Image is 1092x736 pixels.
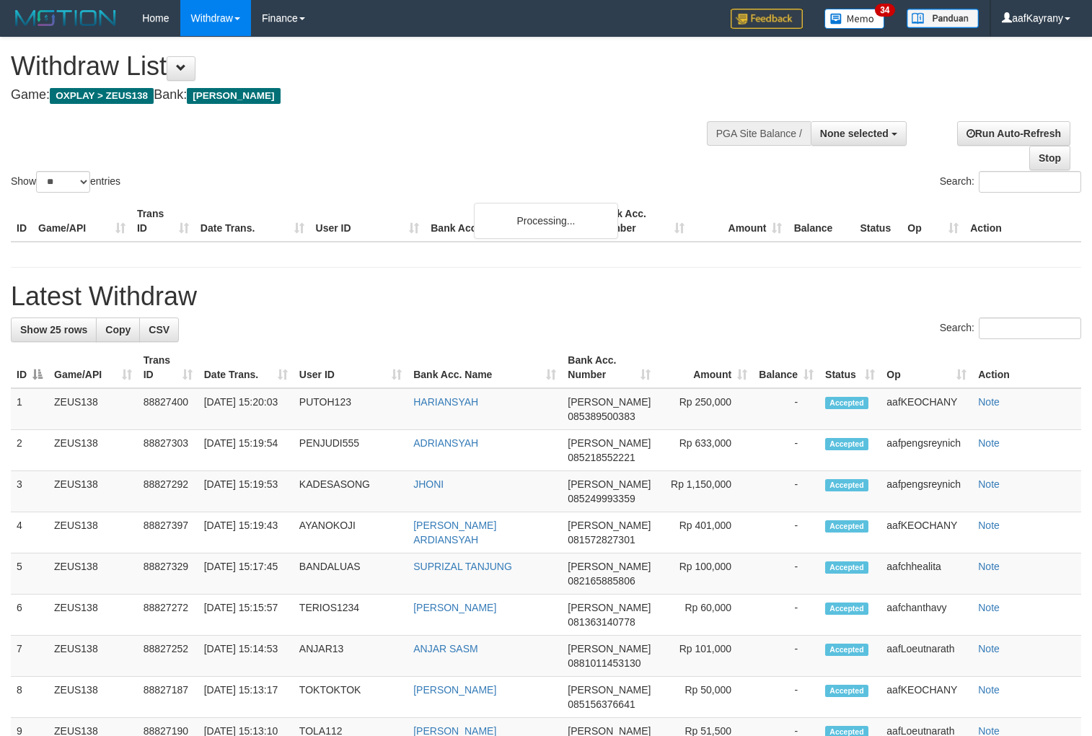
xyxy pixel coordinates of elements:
[907,9,979,28] img: panduan.png
[978,643,1000,654] a: Note
[690,201,788,242] th: Amount
[425,201,591,242] th: Bank Acc. Name
[138,636,198,677] td: 88827252
[96,317,140,342] a: Copy
[11,88,713,102] h4: Game: Bank:
[138,388,198,430] td: 88827400
[568,411,635,422] span: Copy 085389500383 to clipboard
[568,698,635,710] span: Copy 085156376641 to clipboard
[568,396,651,408] span: [PERSON_NAME]
[198,595,294,636] td: [DATE] 15:15:57
[881,512,972,553] td: aafKEOCHANY
[788,201,854,242] th: Balance
[138,553,198,595] td: 88827329
[310,201,426,242] th: User ID
[881,677,972,718] td: aafKEOCHANY
[11,430,48,471] td: 2
[825,438,868,450] span: Accepted
[753,388,819,430] td: -
[881,388,972,430] td: aafKEOCHANY
[978,561,1000,572] a: Note
[413,396,478,408] a: HARIANSYAH
[11,52,713,81] h1: Withdraw List
[656,636,753,677] td: Rp 101,000
[656,677,753,718] td: Rp 50,000
[138,512,198,553] td: 88827397
[568,452,635,463] span: Copy 085218552221 to clipboard
[48,512,138,553] td: ZEUS138
[753,512,819,553] td: -
[198,471,294,512] td: [DATE] 15:19:53
[149,324,169,336] span: CSV
[753,636,819,677] td: -
[656,347,753,388] th: Amount: activate to sort column ascending
[11,7,120,29] img: MOTION_logo.png
[11,512,48,553] td: 4
[568,493,635,504] span: Copy 085249993359 to clipboard
[902,201,964,242] th: Op
[198,636,294,677] td: [DATE] 15:14:53
[656,553,753,595] td: Rp 100,000
[48,677,138,718] td: ZEUS138
[294,347,408,388] th: User ID: activate to sort column ascending
[656,388,753,430] td: Rp 250,000
[656,471,753,512] td: Rp 1,150,000
[198,430,294,471] td: [DATE] 15:19:54
[819,347,881,388] th: Status: activate to sort column ascending
[957,121,1070,146] a: Run Auto-Refresh
[138,347,198,388] th: Trans ID: activate to sort column ascending
[656,512,753,553] td: Rp 401,000
[48,636,138,677] td: ZEUS138
[707,121,811,146] div: PGA Site Balance /
[294,553,408,595] td: BANDALUAS
[138,677,198,718] td: 88827187
[568,478,651,490] span: [PERSON_NAME]
[187,88,280,104] span: [PERSON_NAME]
[753,430,819,471] td: -
[1029,146,1070,170] a: Stop
[11,677,48,718] td: 8
[139,317,179,342] a: CSV
[294,471,408,512] td: KADESASONG
[753,595,819,636] td: -
[568,657,640,669] span: Copy 0881011453130 to clipboard
[811,121,907,146] button: None selected
[11,282,1081,311] h1: Latest Withdraw
[50,88,154,104] span: OXPLAY > ZEUS138
[413,478,444,490] a: JHONI
[881,636,972,677] td: aafLoeutnarath
[753,347,819,388] th: Balance: activate to sort column ascending
[11,201,32,242] th: ID
[568,616,635,628] span: Copy 081363140778 to clipboard
[11,636,48,677] td: 7
[294,595,408,636] td: TERIOS1234
[562,347,656,388] th: Bank Acc. Number: activate to sort column ascending
[408,347,562,388] th: Bank Acc. Name: activate to sort column ascending
[820,128,889,139] span: None selected
[11,347,48,388] th: ID: activate to sort column descending
[881,430,972,471] td: aafpengsreynich
[198,677,294,718] td: [DATE] 15:13:17
[138,471,198,512] td: 88827292
[413,520,496,546] a: [PERSON_NAME] ARDIANSYAH
[138,430,198,471] td: 88827303
[875,4,894,17] span: 34
[568,520,651,531] span: [PERSON_NAME]
[294,430,408,471] td: PENJUDI555
[294,677,408,718] td: TOKTOKTOK
[138,595,198,636] td: 88827272
[825,561,868,574] span: Accepted
[825,479,868,491] span: Accepted
[11,595,48,636] td: 6
[881,471,972,512] td: aafpengsreynich
[413,643,477,654] a: ANJAR SASM
[825,520,868,533] span: Accepted
[198,512,294,553] td: [DATE] 15:19:43
[11,471,48,512] td: 3
[881,347,972,388] th: Op: activate to sort column ascending
[568,534,635,546] span: Copy 081572827301 to clipboard
[568,602,651,613] span: [PERSON_NAME]
[568,575,635,587] span: Copy 082165885806 to clipboard
[592,201,690,242] th: Bank Acc. Number
[940,171,1081,193] label: Search:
